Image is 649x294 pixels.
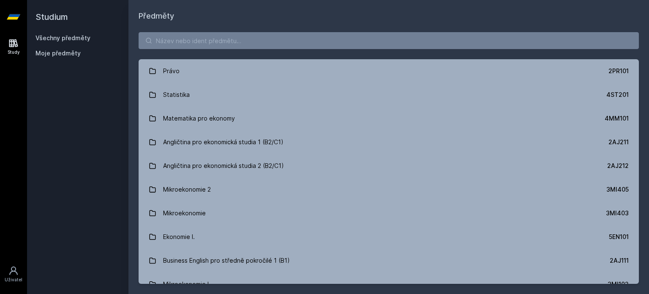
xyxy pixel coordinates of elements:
[607,162,629,170] div: 2AJ212
[139,130,639,154] a: Angličtina pro ekonomická studia 1 (B2/C1) 2AJ211
[163,63,180,80] div: Právo
[608,138,629,146] div: 2AJ211
[163,134,284,151] div: Angličtina pro ekonomická studia 1 (B2/C1)
[2,34,25,60] a: Study
[2,261,25,287] a: Uživatel
[163,86,190,103] div: Statistika
[606,185,629,194] div: 3MI405
[139,10,639,22] h1: Předměty
[8,49,20,55] div: Study
[139,107,639,130] a: Matematika pro ekonomy 4MM101
[139,249,639,272] a: Business English pro středně pokročilé 1 (B1) 2AJ111
[35,34,90,41] a: Všechny předměty
[606,209,629,217] div: 3MI403
[163,110,235,127] div: Matematika pro ekonomy
[139,225,639,249] a: Ekonomie I. 5EN101
[5,277,22,283] div: Uživatel
[163,228,195,245] div: Ekonomie I.
[139,178,639,201] a: Mikroekonomie 2 3MI405
[139,59,639,83] a: Právo 2PR101
[608,280,629,289] div: 3MI102
[163,205,206,222] div: Mikroekonomie
[35,49,81,58] span: Moje předměty
[610,256,629,265] div: 2AJ111
[608,67,629,75] div: 2PR101
[163,181,211,198] div: Mikroekonomie 2
[163,252,290,269] div: Business English pro středně pokročilé 1 (B1)
[139,201,639,225] a: Mikroekonomie 3MI403
[609,233,629,241] div: 5EN101
[605,114,629,123] div: 4MM101
[139,83,639,107] a: Statistika 4ST201
[139,154,639,178] a: Angličtina pro ekonomická studia 2 (B2/C1) 2AJ212
[163,276,209,293] div: Mikroekonomie I
[163,157,284,174] div: Angličtina pro ekonomická studia 2 (B2/C1)
[139,32,639,49] input: Název nebo ident předmětu…
[606,91,629,99] div: 4ST201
